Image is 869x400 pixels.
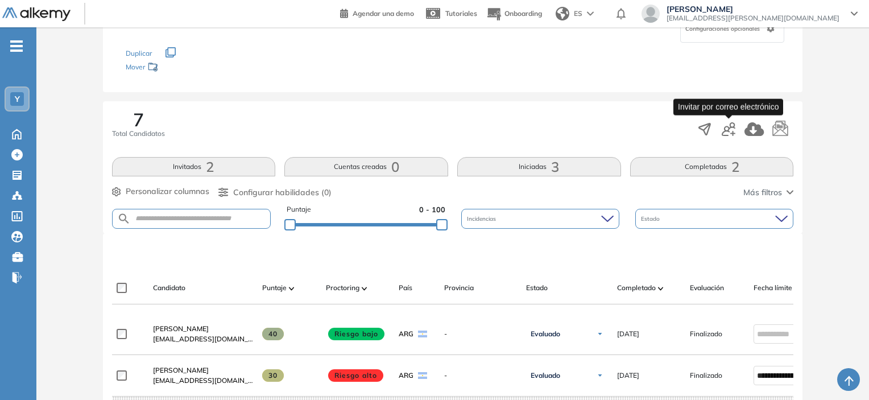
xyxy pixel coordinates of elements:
img: [missing "en.ARROW_ALT" translation] [289,287,295,290]
a: [PERSON_NAME] [153,324,253,334]
span: Evaluación [690,283,724,293]
span: - [444,329,517,339]
span: País [399,283,412,293]
span: [PERSON_NAME] [153,366,209,374]
button: Onboarding [486,2,542,26]
span: 0 - 100 [419,204,445,215]
span: Estado [526,283,548,293]
button: Personalizar columnas [112,185,209,197]
span: ARG [399,329,413,339]
span: Tutoriales [445,9,477,18]
span: Evaluado [531,329,560,339]
button: Invitados2 [112,157,276,176]
span: Riesgo alto [328,369,384,382]
span: Proctoring [326,283,359,293]
span: 40 [262,328,284,340]
img: world [556,7,569,20]
img: Logo [2,7,71,22]
span: [EMAIL_ADDRESS][DOMAIN_NAME] [153,334,253,344]
span: Total Candidatos [112,129,165,139]
span: Puntaje [262,283,287,293]
img: [missing "en.ARROW_ALT" translation] [362,287,367,290]
span: Configuraciones opcionales [685,24,762,33]
i: - [10,45,23,47]
span: Estado [641,215,662,223]
span: [EMAIL_ADDRESS][PERSON_NAME][DOMAIN_NAME] [667,14,839,23]
a: [PERSON_NAME] [153,365,253,376]
div: Configuraciones opcionales [680,14,784,43]
button: Más filtros [743,187,793,199]
span: Riesgo bajo [328,328,385,340]
img: Ícono de flecha [597,372,603,379]
div: Widget de chat [812,345,869,400]
span: - [444,370,517,381]
button: Iniciadas3 [457,157,621,176]
div: Estado [635,209,793,229]
span: Evaluado [531,371,560,380]
button: Completadas2 [630,157,794,176]
span: Duplicar [126,49,152,57]
img: Ícono de flecha [597,331,603,337]
span: [DATE] [617,329,639,339]
div: Invitar por correo electrónico [673,98,783,115]
span: Incidencias [467,215,498,223]
span: Finalizado [690,329,722,339]
img: arrow [587,11,594,16]
span: Onboarding [504,9,542,18]
span: [EMAIL_ADDRESS][DOMAIN_NAME] [153,376,253,386]
span: Finalizado [690,370,722,381]
span: Provincia [444,283,474,293]
img: ARG [418,372,427,379]
span: [PERSON_NAME] [153,324,209,333]
span: 30 [262,369,284,382]
span: Completado [617,283,656,293]
span: Puntaje [287,204,311,215]
span: [DATE] [617,370,639,381]
span: Y [15,94,20,104]
a: Agendar una demo [340,6,414,19]
span: Configurar habilidades (0) [233,187,332,199]
div: Incidencias [461,209,619,229]
span: Candidato [153,283,185,293]
span: [PERSON_NAME] [667,5,839,14]
div: Mover [126,57,239,79]
iframe: Chat Widget [812,345,869,400]
span: Fecha límite [754,283,792,293]
span: 7 [133,110,144,129]
button: Cuentas creadas0 [284,157,448,176]
span: ES [574,9,582,19]
img: [missing "en.ARROW_ALT" translation] [658,287,664,290]
span: Agendar una demo [353,9,414,18]
img: ARG [418,331,427,337]
span: Más filtros [743,187,782,199]
span: ARG [399,370,413,381]
img: SEARCH_ALT [117,212,131,226]
button: Configurar habilidades (0) [218,187,332,199]
span: Personalizar columnas [126,185,209,197]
